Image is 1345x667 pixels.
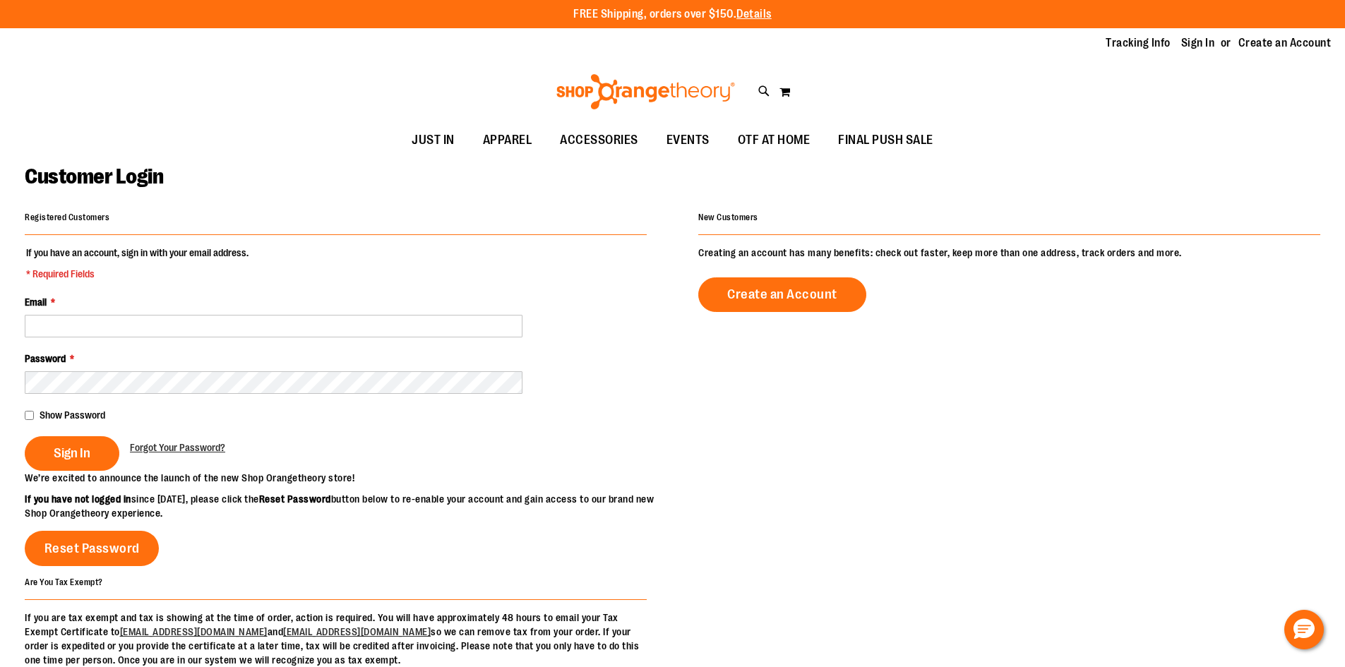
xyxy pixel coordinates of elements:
[727,287,837,302] span: Create an Account
[824,124,948,157] a: FINAL PUSH SALE
[120,626,268,637] a: [EMAIL_ADDRESS][DOMAIN_NAME]
[666,124,710,156] span: EVENTS
[283,626,431,637] a: [EMAIL_ADDRESS][DOMAIN_NAME]
[1181,35,1215,51] a: Sign In
[130,440,225,455] a: Forgot Your Password?
[25,246,250,281] legend: If you have an account, sign in with your email address.
[40,409,105,421] span: Show Password
[698,246,1320,260] p: Creating an account has many benefits: check out faster, keep more than one address, track orders...
[738,124,811,156] span: OTF AT HOME
[469,124,546,157] a: APPAREL
[25,611,647,667] p: If you are tax exempt and tax is showing at the time of order, action is required. You will have ...
[838,124,933,156] span: FINAL PUSH SALE
[25,164,163,188] span: Customer Login
[54,445,90,461] span: Sign In
[652,124,724,157] a: EVENTS
[573,6,772,23] p: FREE Shipping, orders over $150.
[560,124,638,156] span: ACCESSORIES
[698,212,758,222] strong: New Customers
[698,277,866,312] a: Create an Account
[130,442,225,453] span: Forgot Your Password?
[25,531,159,566] a: Reset Password
[1106,35,1171,51] a: Tracking Info
[1238,35,1332,51] a: Create an Account
[25,212,109,222] strong: Registered Customers
[25,296,47,308] span: Email
[397,124,469,157] a: JUST IN
[546,124,652,157] a: ACCESSORIES
[25,353,66,364] span: Password
[724,124,825,157] a: OTF AT HOME
[1284,610,1324,649] button: Hello, have a question? Let’s chat.
[26,267,249,281] span: * Required Fields
[25,577,103,587] strong: Are You Tax Exempt?
[259,493,331,505] strong: Reset Password
[25,471,673,485] p: We’re excited to announce the launch of the new Shop Orangetheory store!
[25,492,673,520] p: since [DATE], please click the button below to re-enable your account and gain access to our bran...
[412,124,455,156] span: JUST IN
[25,436,119,471] button: Sign In
[25,493,131,505] strong: If you have not logged in
[44,541,140,556] span: Reset Password
[483,124,532,156] span: APPAREL
[736,8,772,20] a: Details
[554,74,737,109] img: Shop Orangetheory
